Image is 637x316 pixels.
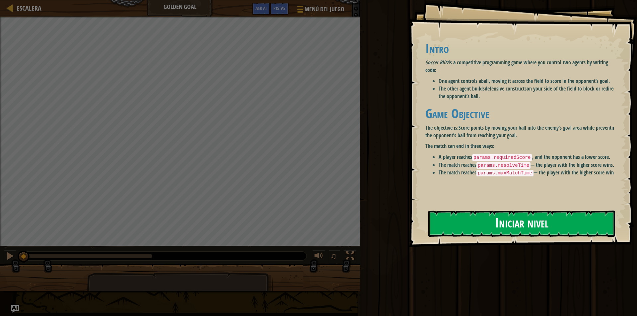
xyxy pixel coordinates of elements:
span: ♫ [330,251,337,261]
h1: Game Objective [425,106,619,120]
strong: ball [481,77,489,85]
em: Soccer Blitz [425,59,449,66]
p: The match can end in three ways: [425,142,619,150]
li: The other agent builds on your side of the field to block or redirect the opponent’s ball. [439,85,619,100]
button: Cambia a pantalla completa. [343,250,357,264]
li: A player reaches , and the opponent has a lower score. [439,153,619,161]
button: ♫ [329,250,340,264]
span: Menú del Juego [305,5,344,14]
h1: Intro [425,41,619,55]
code: params.maxMatchTime [476,170,533,176]
button: Menú del Juego [292,3,348,18]
a: Escalera [13,4,41,13]
p: is a competitive programming game where you control two agents by writing code: [425,59,619,74]
button: Ajustar el volúmen [312,250,325,264]
button: Ctrl + P: Pause [3,250,17,264]
code: params.resolveTime [476,162,531,169]
li: The match reaches — the player with the higher score wins. [439,161,619,169]
span: Pistas [273,5,285,11]
li: One agent controls a , moving it across the field to score in the opponent’s goal. [439,77,619,85]
code: params.requiredScore [472,154,532,161]
p: The objective is: [425,124,619,139]
button: Ask AI [11,305,19,313]
span: Escalera [17,4,41,13]
strong: defensive constructs [485,85,527,92]
button: Iniciar nivel [428,211,615,237]
button: Ask AI [252,3,270,15]
li: The match reaches — the player with the higher score wins. [439,169,619,177]
strong: Score points by moving your ball into the enemy’s goal area while preventing the opponent’s ball ... [425,124,618,139]
span: Ask AI [255,5,267,11]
